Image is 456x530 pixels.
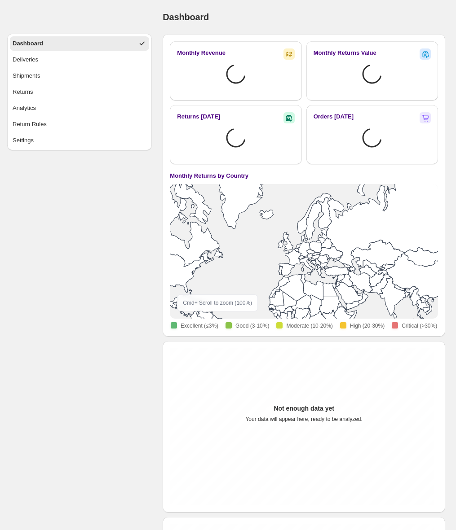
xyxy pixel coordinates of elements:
[13,136,34,145] div: Settings
[10,117,149,131] button: Return Rules
[13,39,43,48] div: Dashboard
[10,85,149,99] button: Returns
[286,322,332,329] span: Moderate (10-20%)
[402,322,437,329] span: Critical (>30%)
[235,322,269,329] span: Good (3-10%)
[10,101,149,115] button: Analytics
[13,120,47,129] div: Return Rules
[13,71,40,80] div: Shipments
[170,171,248,180] h4: Monthly Returns by Country
[13,104,36,113] div: Analytics
[10,36,149,51] button: Dashboard
[13,88,33,96] div: Returns
[177,112,220,121] h2: Returns [DATE]
[10,133,149,148] button: Settings
[177,294,258,311] div: Cmd + Scroll to zoom ( 100 %)
[181,322,218,329] span: Excellent (≤3%)
[350,322,385,329] span: High (20-30%)
[10,69,149,83] button: Shipments
[163,12,209,22] span: Dashboard
[314,112,354,121] h2: Orders [DATE]
[10,53,149,67] button: Deliveries
[314,48,376,57] h2: Monthly Returns Value
[177,48,226,57] h2: Monthly Revenue
[13,55,38,64] div: Deliveries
